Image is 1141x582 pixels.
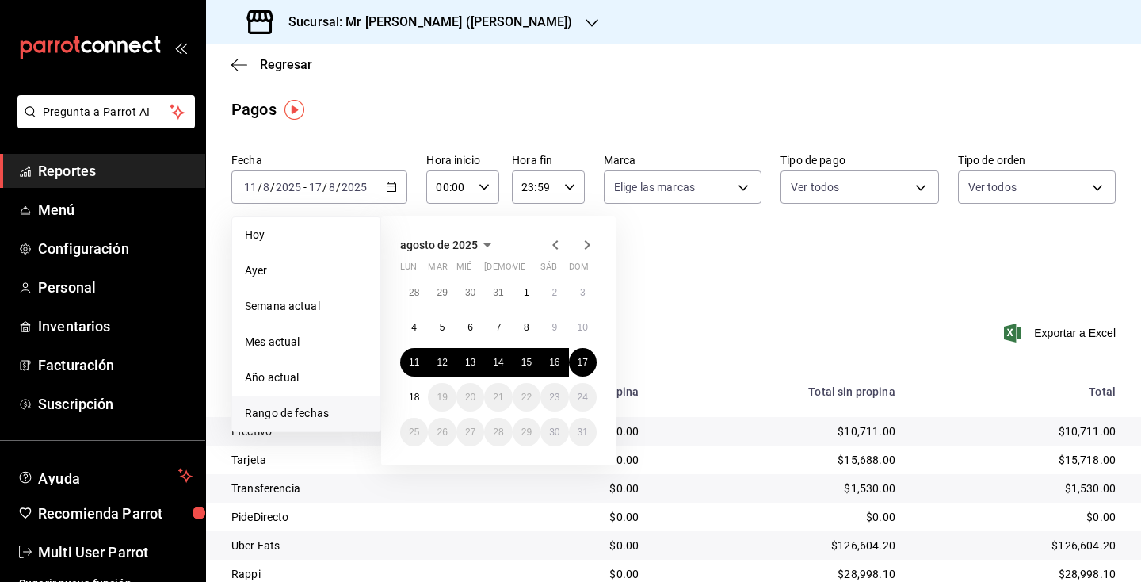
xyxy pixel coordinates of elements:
label: Hora inicio [426,155,499,166]
button: 4 de agosto de 2025 [400,313,428,342]
div: $0.00 [513,509,639,525]
button: 7 de agosto de 2025 [484,313,512,342]
span: Elige las marcas [614,179,695,195]
button: open_drawer_menu [174,41,187,54]
abbr: jueves [484,262,578,278]
button: 30 de agosto de 2025 [540,418,568,446]
input: -- [308,181,322,193]
abbr: 30 de agosto de 2025 [549,427,559,438]
button: 30 de julio de 2025 [456,278,484,307]
abbr: sábado [540,262,557,278]
span: Ver todos [968,179,1017,195]
div: $0.00 [664,509,895,525]
button: 31 de julio de 2025 [484,278,512,307]
span: Ayer [245,262,368,279]
abbr: 4 de agosto de 2025 [411,322,417,333]
button: 17 de agosto de 2025 [569,348,597,377]
div: $0.00 [921,509,1116,525]
label: Hora fin [512,155,585,166]
abbr: 18 de agosto de 2025 [409,392,419,403]
label: Marca [604,155,761,166]
span: agosto de 2025 [400,239,478,251]
span: / [258,181,262,193]
div: Total sin propina [664,385,895,398]
span: Recomienda Parrot [38,503,193,524]
span: / [322,181,327,193]
label: Tipo de orden [958,155,1116,166]
span: Suscripción [38,393,193,415]
abbr: domingo [569,262,589,278]
abbr: 29 de julio de 2025 [437,287,447,298]
span: Exportar a Excel [1007,324,1116,343]
button: 19 de agosto de 2025 [428,383,456,412]
div: $28,998.10 [921,566,1116,582]
abbr: 3 de agosto de 2025 [580,287,586,298]
abbr: 31 de julio de 2025 [493,287,503,298]
div: $0.00 [513,566,639,582]
span: Multi User Parrot [38,542,193,563]
button: 29 de julio de 2025 [428,278,456,307]
span: Hoy [245,227,368,243]
button: 28 de agosto de 2025 [484,418,512,446]
abbr: 11 de agosto de 2025 [409,357,419,368]
button: 3 de agosto de 2025 [569,278,597,307]
abbr: 28 de agosto de 2025 [493,427,503,438]
input: -- [262,181,270,193]
span: Semana actual [245,298,368,315]
button: 18 de agosto de 2025 [400,383,428,412]
abbr: 16 de agosto de 2025 [549,357,559,368]
span: Menú [38,199,193,220]
abbr: 30 de julio de 2025 [465,287,475,298]
button: 2 de agosto de 2025 [540,278,568,307]
button: 13 de agosto de 2025 [456,348,484,377]
div: Rappi [231,566,488,582]
span: / [336,181,341,193]
span: Año actual [245,369,368,386]
button: 27 de agosto de 2025 [456,418,484,446]
abbr: 20 de agosto de 2025 [465,392,475,403]
abbr: 7 de agosto de 2025 [496,322,502,333]
div: $10,711.00 [921,423,1116,439]
span: Ver todos [791,179,839,195]
button: 29 de agosto de 2025 [513,418,540,446]
button: 31 de agosto de 2025 [569,418,597,446]
label: Fecha [231,155,407,166]
abbr: martes [428,262,447,278]
abbr: 22 de agosto de 2025 [521,392,532,403]
span: Personal [38,277,193,298]
button: Regresar [231,57,312,72]
div: PideDirecto [231,509,488,525]
img: Tooltip marker [284,100,304,120]
button: 12 de agosto de 2025 [428,348,456,377]
input: -- [328,181,336,193]
button: 20 de agosto de 2025 [456,383,484,412]
input: ---- [275,181,302,193]
abbr: 25 de agosto de 2025 [409,427,419,438]
abbr: 19 de agosto de 2025 [437,392,447,403]
abbr: viernes [513,262,525,278]
button: 14 de agosto de 2025 [484,348,512,377]
button: 10 de agosto de 2025 [569,313,597,342]
div: $15,718.00 [921,452,1116,468]
h3: Sucursal: Mr [PERSON_NAME] ([PERSON_NAME]) [276,13,573,32]
abbr: miércoles [456,262,471,278]
span: Mes actual [245,334,368,350]
input: -- [243,181,258,193]
span: Rango de fechas [245,405,368,422]
div: Total [921,385,1116,398]
span: Ayuda [38,466,172,485]
abbr: 2 de agosto de 2025 [551,287,557,298]
input: ---- [341,181,368,193]
button: 1 de agosto de 2025 [513,278,540,307]
label: Tipo de pago [780,155,938,166]
abbr: 6 de agosto de 2025 [467,322,473,333]
abbr: 28 de julio de 2025 [409,287,419,298]
button: 21 de agosto de 2025 [484,383,512,412]
div: Uber Eats [231,538,488,553]
div: Tarjeta [231,452,488,468]
abbr: 5 de agosto de 2025 [440,322,445,333]
abbr: 27 de agosto de 2025 [465,427,475,438]
button: 11 de agosto de 2025 [400,348,428,377]
abbr: lunes [400,262,417,278]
